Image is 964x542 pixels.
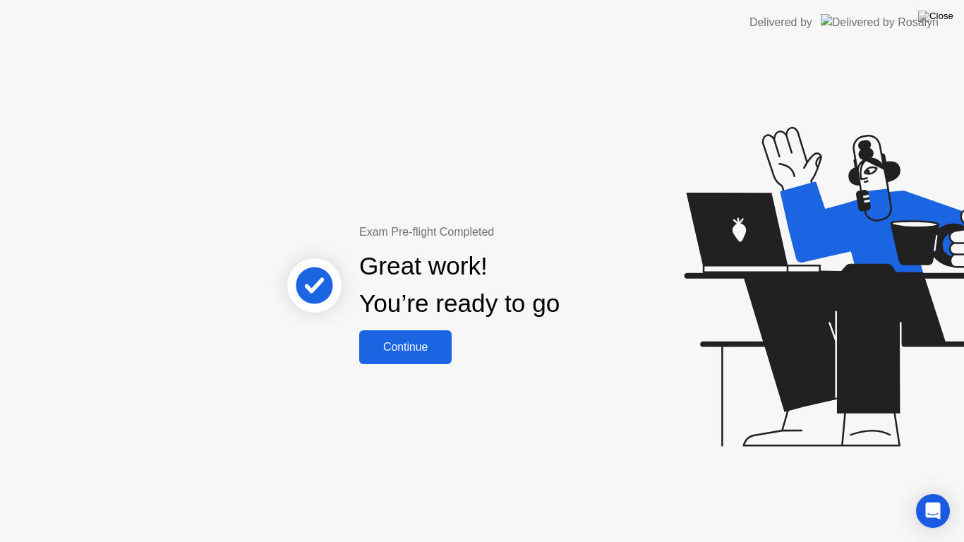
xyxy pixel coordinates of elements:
[916,494,950,528] div: Open Intercom Messenger
[918,11,953,22] img: Close
[363,341,447,354] div: Continue
[359,248,560,323] div: Great work! You’re ready to go
[749,14,812,31] div: Delivered by
[821,14,939,30] img: Delivered by Rosalyn
[359,224,651,241] div: Exam Pre-flight Completed
[359,330,452,364] button: Continue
